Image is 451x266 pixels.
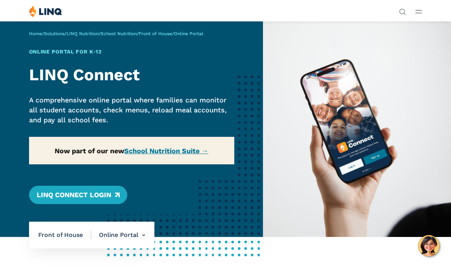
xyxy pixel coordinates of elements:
[101,31,137,36] a: School Nutrition
[29,186,127,204] a: LINQ Connect Login
[29,65,140,84] strong: LINQ Connect
[418,235,440,256] button: Hello, have a question? Let’s chat.
[67,31,99,36] a: LINQ Nutrition
[55,147,208,155] strong: Now part of our new
[38,231,91,239] span: Front of House
[91,222,145,248] li: Online Portal
[44,31,65,36] a: Solutions
[29,31,42,36] a: Home
[29,48,234,56] h1: Online Portal for K‑12
[399,5,406,15] nav: Utility Navigation
[29,31,203,36] span: / / / / /
[139,31,172,36] a: Front of House
[29,5,62,17] img: LINQ | K‑12 Software
[415,7,422,16] button: Open Main Menu
[174,31,203,36] span: Online Portal
[29,95,234,125] p: A comprehensive online portal where families can monitor all student accounts, check menus, reloa...
[399,8,406,15] button: Open Search Bar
